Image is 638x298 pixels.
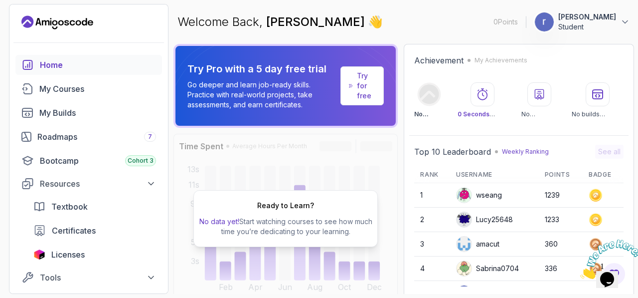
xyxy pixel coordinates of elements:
div: Lucy25648 [456,212,513,228]
p: No builds completed [572,110,624,118]
a: Try for free [357,71,375,101]
p: [PERSON_NAME] [558,12,616,22]
img: default monster avatar [457,188,472,203]
div: My Courses [39,83,156,95]
p: No certificates [521,110,558,118]
p: Start watching courses to see how much time you’re dedicating to your learning. [198,217,373,237]
button: See all [595,145,624,159]
a: courses [15,79,162,99]
img: user profile image [457,237,472,252]
span: 7 [148,133,152,141]
span: Cohort 3 [128,157,154,165]
span: 1 [4,4,8,12]
td: 1 [414,183,450,208]
td: 3 [414,232,450,257]
iframe: chat widget [576,236,638,283]
button: Resources [15,175,162,193]
a: builds [15,103,162,123]
td: 1239 [539,183,583,208]
td: 336 [539,257,583,281]
p: Student [558,22,616,32]
button: Tools [15,269,162,287]
div: My Builds [39,107,156,119]
th: Username [450,167,539,183]
p: Try Pro with a 5 day free trial [187,62,336,76]
img: jetbrains icon [33,250,45,260]
th: Badge [583,167,624,183]
span: 👋 [368,14,383,30]
td: 4 [414,257,450,281]
a: Try for free [340,66,384,105]
div: Sabrina0704 [456,261,519,277]
div: Home [40,59,156,71]
button: user profile image[PERSON_NAME]Student [534,12,630,32]
a: textbook [27,197,162,217]
p: Weekly Ranking [502,148,549,156]
div: amacut [456,236,499,252]
a: Landing page [21,14,93,30]
span: No data yet! [199,217,239,226]
a: bootcamp [15,151,162,171]
p: No Badge :( [414,110,444,118]
span: [PERSON_NAME] [266,14,368,29]
p: Welcome Back, [177,14,383,30]
div: Roadmaps [37,131,156,143]
div: Tools [40,272,156,284]
p: My Achievements [475,56,527,64]
h2: Top 10 Leaderboard [414,146,491,158]
div: wseang [456,187,502,203]
th: Rank [414,167,450,183]
span: 0 Seconds [458,110,495,118]
p: 0 Points [493,17,518,27]
th: Points [539,167,583,183]
span: Licenses [51,249,85,261]
span: Textbook [51,201,88,213]
img: user profile image [535,12,554,31]
img: default monster avatar [457,212,472,227]
img: Chat attention grabber [4,4,66,43]
div: Bootcamp [40,155,156,167]
img: default monster avatar [457,261,472,276]
td: 2 [414,208,450,232]
p: Go deeper and learn job-ready skills. Practice with real-world projects, take assessments, and ea... [187,80,336,110]
a: licenses [27,245,162,265]
a: home [15,55,162,75]
td: 1233 [539,208,583,232]
span: Certificates [52,225,96,237]
h2: Achievement [414,54,464,66]
p: Watched [458,110,507,118]
a: certificates [27,221,162,241]
a: roadmaps [15,127,162,147]
td: 360 [539,232,583,257]
h2: Ready to Learn? [257,201,314,211]
div: Resources [40,178,156,190]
